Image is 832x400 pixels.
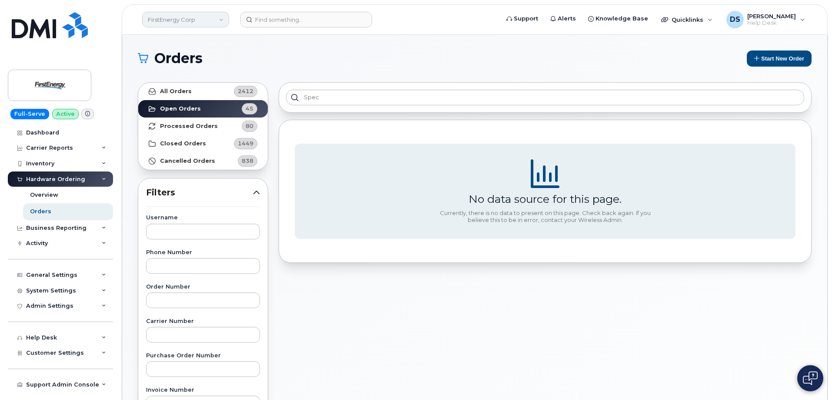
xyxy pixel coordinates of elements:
strong: Processed Orders [160,123,218,130]
span: 80 [246,122,253,130]
span: 45 [246,104,253,113]
strong: Cancelled Orders [160,158,215,165]
button: Start New Order [747,50,812,67]
a: Cancelled Orders838 [138,152,268,170]
strong: Closed Orders [160,140,206,147]
a: All Orders2412 [138,83,268,100]
span: 1449 [238,139,253,148]
input: Search in orders [286,90,804,105]
span: 2412 [238,87,253,95]
label: Username [146,215,260,221]
span: 838 [242,157,253,165]
strong: All Orders [160,88,192,95]
a: Open Orders45 [138,100,268,118]
a: Closed Orders1449 [138,135,268,152]
div: Currently, there is no data to present on this page. Check back again. If you believe this to be ... [436,210,654,223]
label: Order Number [146,284,260,290]
a: Processed Orders80 [138,118,268,135]
label: Phone Number [146,250,260,255]
label: Carrier Number [146,319,260,324]
img: Open chat [803,371,818,385]
label: Purchase Order Number [146,353,260,359]
span: Orders [154,52,203,65]
label: Invoice Number [146,387,260,393]
div: No data source for this page. [469,192,622,205]
strong: Open Orders [160,105,201,112]
span: Filters [146,186,253,199]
